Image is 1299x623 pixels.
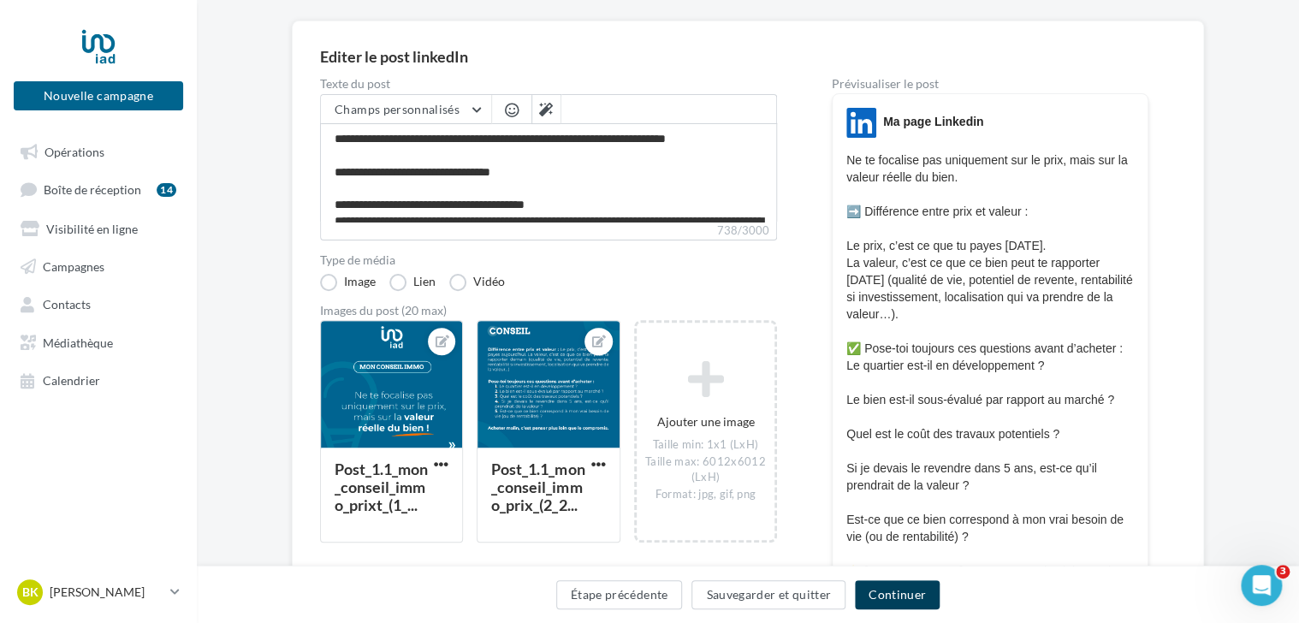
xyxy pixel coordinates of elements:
label: Type de média [320,254,777,266]
p: [PERSON_NAME] [50,584,163,601]
span: Opérations [44,144,104,158]
a: Campagnes [10,250,187,281]
iframe: Intercom live chat [1241,565,1282,606]
span: Champs personnalisés [335,102,460,116]
div: Post_1.1_mon_conseil_immo_prix_(2_2... [491,460,584,514]
label: Texte du post [320,78,777,90]
a: Calendrier [10,364,187,395]
button: Étape précédente [556,580,683,609]
label: Image [320,274,376,291]
div: 14 [157,183,176,197]
span: Visibilité en ligne [46,221,138,235]
button: Champs personnalisés [321,95,491,124]
span: 3 [1276,565,1290,578]
button: Sauvegarder et quitter [691,580,845,609]
button: Continuer [855,580,940,609]
span: BK [22,584,39,601]
a: Médiathèque [10,326,187,357]
span: Calendrier [43,373,100,388]
a: BK [PERSON_NAME] [14,576,183,608]
div: Prévisualiser le post [832,78,1148,90]
span: Contacts [43,297,91,311]
div: Post_1.1_mon_conseil_immo_prixt_(1_... [335,460,428,514]
button: Nouvelle campagne [14,81,183,110]
a: Opérations [10,135,187,166]
label: Lien [389,274,436,291]
span: Boîte de réception [44,182,141,197]
label: 738/3000 [320,222,777,240]
div: Images du post (20 max) [320,305,777,317]
label: Vidéo [449,274,505,291]
span: Campagnes [43,258,104,273]
div: Editer le post linkedIn [320,49,1176,64]
a: Visibilité en ligne [10,212,187,243]
p: Ne te focalise pas uniquement sur le prix, mais sur la valeur réelle du bien. ➡️ Différence entre... [846,151,1134,596]
a: Contacts [10,288,187,318]
a: Boîte de réception14 [10,173,187,205]
div: Ma page Linkedin [883,113,983,130]
span: Médiathèque [43,335,113,349]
